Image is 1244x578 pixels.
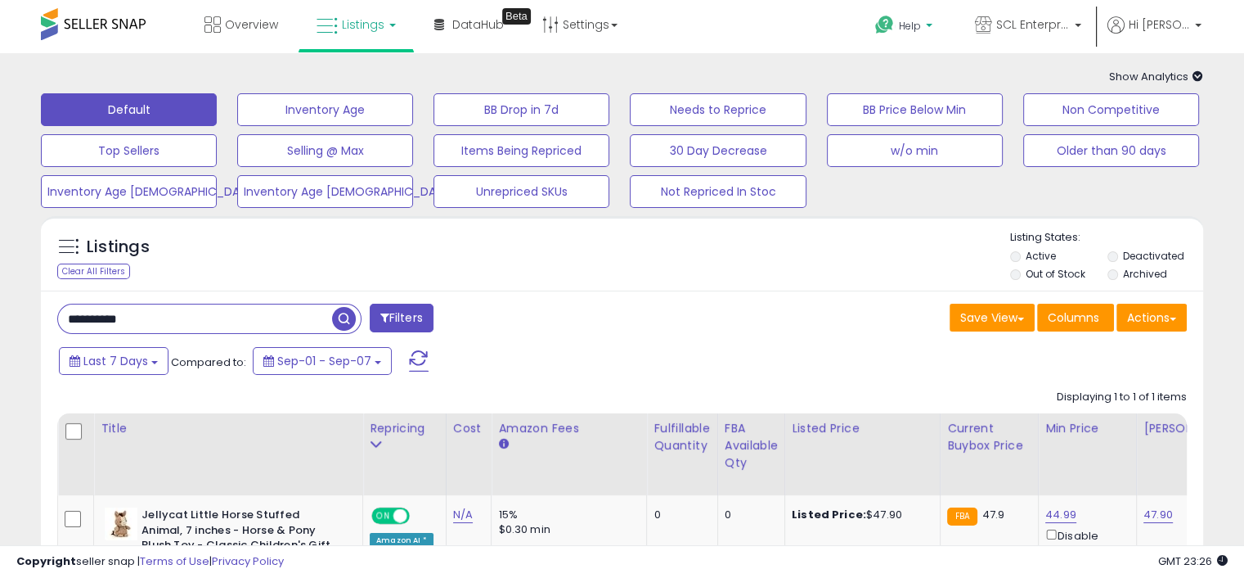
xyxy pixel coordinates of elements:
button: Last 7 Days [59,347,168,375]
div: Fulfillable Quantity [653,420,710,454]
div: Repricing [370,420,439,437]
button: Filters [370,304,433,332]
div: seller snap | | [16,554,284,570]
div: Title [101,420,356,437]
button: Selling @ Max [237,134,413,167]
b: Jellycat Little Horse Stuffed Animal, 7 inches - Horse & Pony Plush Toy - Classic Children's Gift [141,508,340,558]
h5: Listings [87,236,150,259]
button: Needs to Reprice [630,93,806,126]
strong: Copyright [16,553,76,569]
label: Active [1026,249,1056,263]
button: Inventory Age [237,93,413,126]
div: Displaying 1 to 1 of 1 items [1057,390,1187,405]
div: $0.30 min [498,522,634,537]
small: Amazon Fees. [498,437,508,452]
a: 44.99 [1045,507,1076,523]
a: Help [862,2,949,53]
button: Older than 90 days [1023,134,1199,167]
i: Get Help [874,15,895,35]
span: Show Analytics [1109,69,1203,84]
button: Items Being Repriced [433,134,609,167]
div: Cost [453,420,485,437]
img: 41YY5ry+m7L._SL40_.jpg [105,508,137,540]
button: Inventory Age [DEMOGRAPHIC_DATA] [237,175,413,208]
span: Overview [225,16,278,33]
div: Tooltip anchor [502,8,531,25]
div: Disable auto adjust min [1045,526,1124,574]
button: Sep-01 - Sep-07 [253,347,392,375]
div: 0 [725,508,772,522]
div: Current Buybox Price [947,420,1031,454]
a: Privacy Policy [212,553,284,569]
span: Hi [PERSON_NAME] [1129,16,1190,33]
div: 15% [498,508,634,522]
button: Non Competitive [1023,93,1199,126]
button: 30 Day Decrease [630,134,806,167]
b: Listed Price: [792,507,866,522]
button: BB Price Below Min [827,93,1003,126]
span: 2025-09-15 23:26 GMT [1158,553,1228,569]
span: OFF [407,509,433,523]
button: Not Repriced In Stoc [630,175,806,208]
small: FBA [947,508,977,526]
span: Columns [1048,309,1099,326]
button: Columns [1037,304,1114,332]
button: Default [41,93,217,126]
span: DataHub [452,16,504,33]
div: Min Price [1045,420,1129,437]
button: Unrepriced SKUs [433,175,609,208]
button: Actions [1116,304,1187,332]
div: Clear All Filters [57,264,130,279]
button: w/o min [827,134,1003,167]
span: Sep-01 - Sep-07 [277,353,371,369]
span: Compared to: [171,354,246,370]
span: 47.9 [981,507,1004,522]
span: Listings [342,16,384,33]
div: FBA Available Qty [725,420,778,472]
button: Save View [950,304,1035,332]
a: 47.90 [1143,507,1173,523]
label: Archived [1122,267,1166,281]
button: Top Sellers [41,134,217,167]
div: 0 [653,508,704,522]
label: Deactivated [1122,249,1183,263]
span: Last 7 Days [83,353,148,369]
a: Terms of Use [140,553,209,569]
span: SCL Enterprises [996,16,1070,33]
p: Listing States: [1010,230,1203,246]
a: Hi [PERSON_NAME] [1107,16,1201,53]
div: $47.90 [792,508,927,522]
a: N/A [453,507,473,523]
label: Out of Stock [1026,267,1085,281]
span: Help [899,19,921,33]
span: ON [373,509,393,523]
button: BB Drop in 7d [433,93,609,126]
div: Amazon Fees [498,420,640,437]
button: Inventory Age [DEMOGRAPHIC_DATA] [41,175,217,208]
div: Listed Price [792,420,933,437]
div: [PERSON_NAME] [1143,420,1241,437]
